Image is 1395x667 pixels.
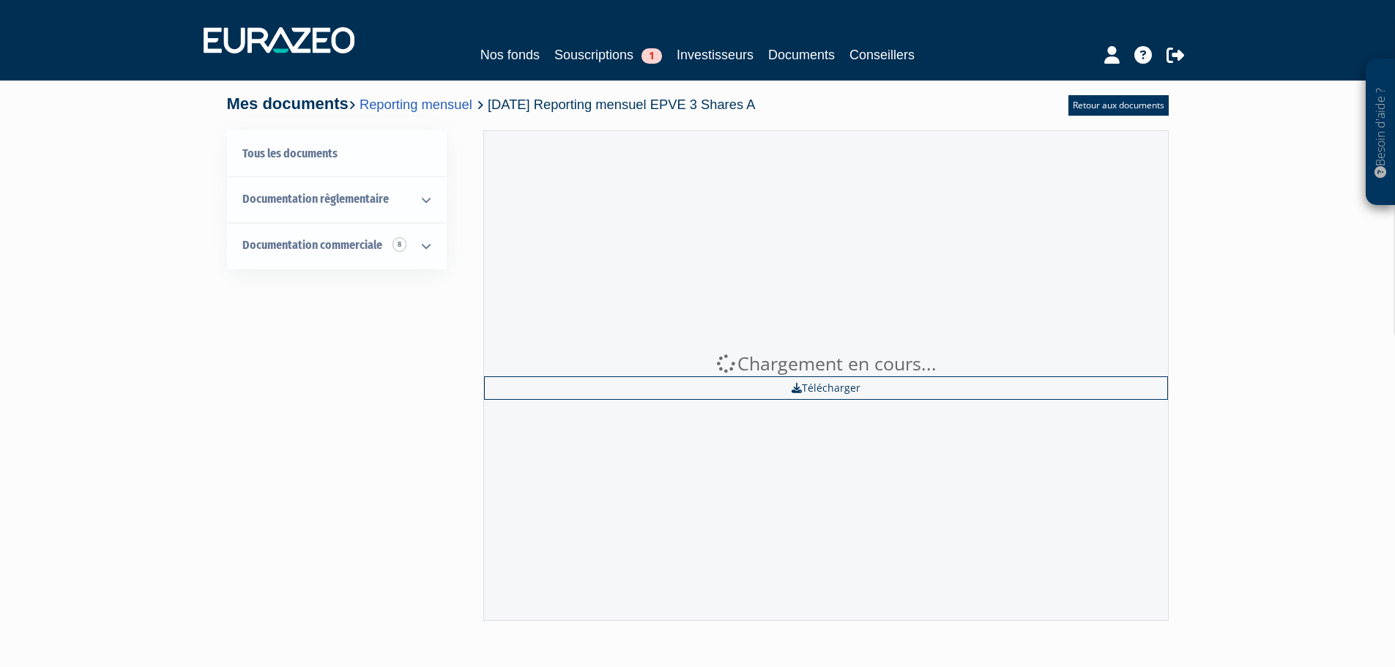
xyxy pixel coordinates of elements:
[242,238,382,252] span: Documentation commerciale
[484,376,1168,400] a: Télécharger
[480,45,540,65] a: Nos fonds
[360,97,472,112] a: Reporting mensuel
[204,27,354,53] img: 1732889491-logotype_eurazeo_blanc_rvb.png
[228,176,446,223] a: Documentation règlementaire
[227,95,756,113] h4: Mes documents
[1372,67,1389,198] p: Besoin d'aide ?
[1068,95,1169,116] a: Retour aux documents
[228,223,446,269] a: Documentation commerciale 8
[768,45,835,65] a: Documents
[484,351,1168,377] div: Chargement en cours...
[554,45,662,65] a: Souscriptions1
[228,131,446,177] a: Tous les documents
[393,237,406,252] span: 8
[242,192,389,206] span: Documentation règlementaire
[677,45,754,65] a: Investisseurs
[641,48,662,64] span: 1
[849,45,915,65] a: Conseillers
[488,97,755,112] span: [DATE] Reporting mensuel EPVE 3 Shares A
